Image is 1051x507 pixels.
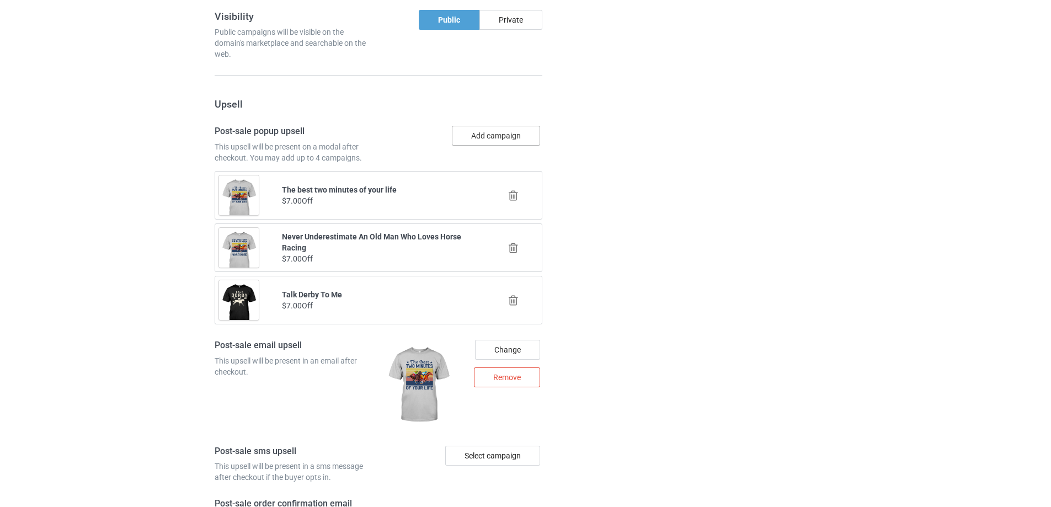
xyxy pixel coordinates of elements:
[215,141,375,163] div: This upsell will be present on a modal after checkout. You may add up to 4 campaigns.
[215,355,375,377] div: This upsell will be present in an email after checkout.
[282,232,461,252] b: Never Underestimate An Old Man Who Loves Horse Racing
[452,126,540,146] button: Add campaign
[215,340,375,351] h4: Post-sale email upsell
[445,446,540,466] div: Select campaign
[215,10,375,23] h3: Visibility
[382,340,455,430] img: regular.jpg
[282,195,476,206] div: $7.00 Off
[215,126,375,137] h4: Post-sale popup upsell
[215,26,375,60] div: Public campaigns will be visible on the domain's marketplace and searchable on the web.
[282,185,397,194] b: The best two minutes of your life
[479,10,542,30] div: Private
[282,290,342,299] b: Talk Derby To Me
[419,10,479,30] div: Public
[215,446,375,457] h4: Post-sale sms upsell
[474,367,540,387] div: Remove
[215,461,375,483] div: This upsell will be present in a sms message after checkout if the buyer opts in.
[282,300,476,311] div: $7.00 Off
[475,340,540,360] div: Change
[282,253,476,264] div: $7.00 Off
[215,98,542,110] h3: Upsell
